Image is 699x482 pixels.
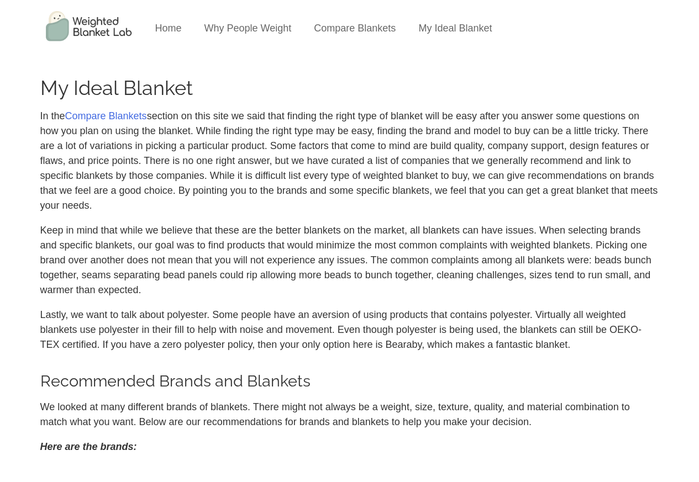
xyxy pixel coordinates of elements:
[40,223,659,298] p: Keep in mind that while we believe that these are the better blankets on the market, all blankets...
[65,110,147,121] a: Compare Blankets
[155,23,182,34] a: Home
[418,23,492,34] a: My Ideal Blanket
[40,308,659,352] p: Lastly, we want to talk about polyester. Some people have an aversion of using products that cont...
[204,23,292,34] a: Why People Weight
[40,109,659,213] p: In the section on this site we said that finding the right type of blanket will be easy after you...
[40,373,659,389] h2: Recommended Brands and Blankets
[40,78,659,98] h1: My Ideal Blanket
[40,441,137,452] i: Here are the brands:
[314,23,396,34] a: Compare Blankets
[40,400,659,430] p: We looked at many different brands of blankets. There might not always be a weight, size, texture...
